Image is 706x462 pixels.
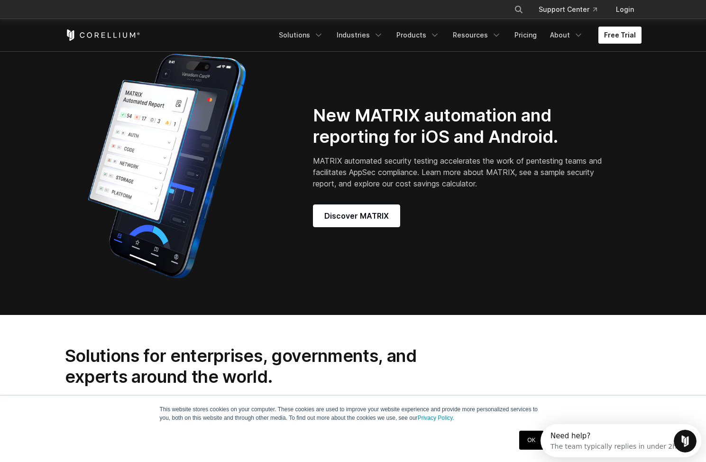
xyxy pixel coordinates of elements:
a: Products [391,27,445,44]
iframe: Intercom live chat discovery launcher [541,424,701,457]
a: Login [608,1,642,18]
a: Corellium Home [65,29,140,41]
a: Discover MATRIX [313,204,400,227]
a: Industries [331,27,389,44]
button: Search [510,1,527,18]
iframe: Intercom live chat [674,430,697,453]
a: About [544,27,589,44]
a: Free Trial [598,27,642,44]
span: Discover MATRIX [324,210,389,222]
a: Privacy Policy. [418,415,454,421]
p: MATRIX automated security testing accelerates the work of pentesting teams and facilitates AppSec... [313,155,605,189]
h2: New MATRIX automation and reporting for iOS and Android. [313,105,605,148]
div: Navigation Menu [503,1,642,18]
a: Support Center [531,1,605,18]
a: OK [519,431,543,450]
div: Navigation Menu [273,27,642,44]
img: Corellium_MATRIX_Hero_1_1x [65,47,269,285]
div: Need help? [10,8,136,16]
a: Solutions [273,27,329,44]
div: The team typically replies in under 2h [10,16,136,26]
h2: Solutions for enterprises, governments, and experts around the world. [65,345,443,388]
p: This website stores cookies on your computer. These cookies are used to improve your website expe... [160,405,547,422]
a: Pricing [509,27,542,44]
div: Open Intercom Messenger [4,4,164,30]
a: Resources [447,27,507,44]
